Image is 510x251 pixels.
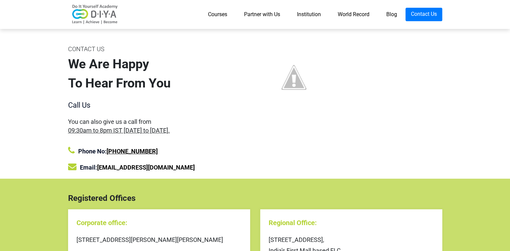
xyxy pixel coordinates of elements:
[107,148,158,155] a: [PHONE_NUMBER]
[329,8,378,21] a: World Record
[77,235,242,245] div: [STREET_ADDRESS][PERSON_NAME][PERSON_NAME]
[378,8,406,21] a: Blog
[200,8,236,21] a: Courses
[68,44,250,55] div: CONTACT US
[68,127,170,134] span: 09:30am to 8pm IST [DATE] to [DATE].
[236,8,289,21] a: Partner with Us
[68,146,250,156] div: Phone No:
[97,164,195,171] a: [EMAIL_ADDRESS][DOMAIN_NAME]
[77,218,242,228] div: Corporate office:
[63,192,447,204] div: Registered Offices
[406,8,442,21] a: Contact Us
[269,218,434,228] div: Regional Office:
[68,4,122,25] img: logo-v2.png
[289,8,329,21] a: Institution
[68,55,250,93] div: We Are Happy To Hear From You
[68,117,250,134] div: You can also give us a call from
[260,44,328,111] img: contact%2Bus%2Bimage.jpg
[68,100,250,111] div: Call Us
[68,163,250,172] div: Email:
